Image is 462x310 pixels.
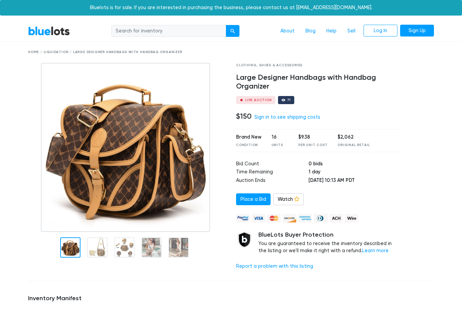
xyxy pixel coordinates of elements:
a: Place a Bid [236,193,271,206]
a: Sell [342,25,361,38]
div: Per Unit Cost [298,143,327,148]
a: BlueLots [28,26,70,36]
div: Brand New [236,134,261,141]
img: visa-79caf175f036a155110d1892330093d4c38f53c55c9ec9e2c3a54a56571784bb.png [252,214,265,222]
div: Clothing, Shoes & Accessories [236,63,399,68]
a: Report a problem with this listing [236,263,313,269]
img: 24399fc3-498a-42fe-9671-2e191c9d9a56-1710222922.jpg [41,63,210,232]
div: You are guaranteed to receive the inventory described in the listing or we'll make it right with ... [258,231,399,255]
a: Sign in to see shipping costs [254,114,320,120]
div: $9.38 [298,134,327,141]
div: Live Auction [245,98,272,102]
div: 16 [272,134,288,141]
div: $2,062 [338,134,370,141]
a: Help [321,25,342,38]
td: 0 bids [308,160,399,169]
td: [DATE] 10:13 AM PDT [308,177,399,185]
td: Bid Count [236,160,308,169]
td: Auction Ends [236,177,308,185]
div: Units [272,143,288,148]
a: Blog [300,25,321,38]
td: 1 day [308,168,399,177]
img: wire-908396882fe19aaaffefbd8e17b12f2f29708bd78693273c0e28e3a24408487f.png [345,214,359,222]
a: Sign Up [400,25,434,37]
img: diners_club-c48f30131b33b1bb0e5d0e2dbd43a8bea4cb12cb2961413e2f4250e06c020426.png [314,214,327,222]
img: discover-82be18ecfda2d062aad2762c1ca80e2d36a4073d45c9e0ffae68cd515fbd3d32.png [283,214,296,222]
h4: Large Designer Handbags with Handbag Organizer [236,73,399,91]
input: Search for inventory [111,25,226,37]
img: buyer_protection_shield-3b65640a83011c7d3ede35a8e5a80bfdfaa6a97447f0071c1475b91a4b0b3d01.png [236,231,253,248]
td: Time Remaining [236,168,308,177]
a: Watch [273,193,304,206]
img: american_express-ae2a9f97a040b4b41f6397f7637041a5861d5f99d0716c09922aba4e24c8547d.png [298,214,312,222]
img: mastercard-42073d1d8d11d6635de4c079ffdb20a4f30a903dc55d1612383a1b395dd17f39.png [267,214,281,222]
h5: BlueLots Buyer Protection [258,231,399,239]
div: Condition [236,143,261,148]
a: About [275,25,300,38]
h5: Inventory Manifest [28,295,434,302]
h4: $150 [236,112,252,121]
a: Learn more [362,248,389,254]
a: Log In [364,25,397,37]
img: ach-b7992fed28a4f97f893c574229be66187b9afb3f1a8d16a4691d3d3140a8ab00.png [329,214,343,222]
img: paypal_credit-80455e56f6e1299e8d57f40c0dcee7b8cd4ae79b9eccbfc37e2480457ba36de9.png [236,214,250,222]
div: 71 [287,98,291,102]
div: Home / Liquidation / Large Designer Handbags with Handbag Organizer [28,50,434,55]
div: Original Retail [338,143,370,148]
